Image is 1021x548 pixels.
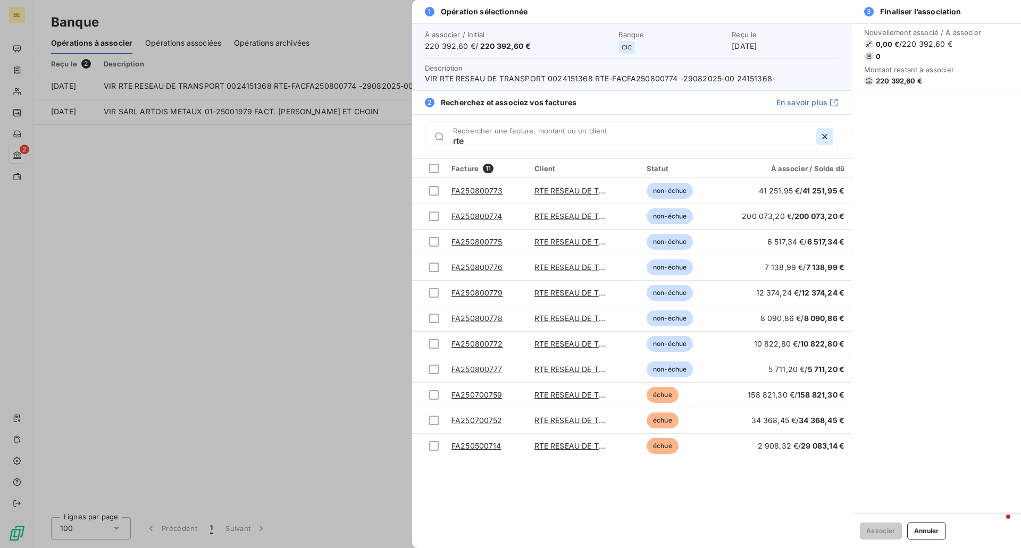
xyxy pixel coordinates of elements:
a: FA250800776 [451,263,503,272]
a: FA250800778 [451,314,503,323]
span: 158 821,30 € [797,390,844,399]
span: 7 138,99 € / [765,263,844,272]
a: En savoir plus [776,97,838,108]
a: RTE RESEAU DE TRANSPORT D ELECTRICITE [534,416,698,425]
span: non-échue [647,259,693,275]
div: À associer / Solde dû [736,164,844,173]
a: RTE RESEAU DE TRANSPORT D ELECTRICITE [534,339,698,348]
button: Annuler [907,522,946,539]
a: RTE RESEAU DE TRANSPORT D ELECTRICITE [534,212,698,221]
span: 6 517,34 € / [767,237,844,246]
span: 12 374,24 € [801,288,844,297]
span: Finaliser l’association [880,6,961,17]
span: Banque [618,30,726,39]
span: 11 [483,164,493,173]
span: 1 [425,7,434,16]
span: 41 251,95 € [802,186,844,195]
a: FA250700752 [451,416,503,425]
div: [DATE] [732,30,838,52]
input: placeholder [453,136,812,146]
span: 220 392,60 € [480,41,531,50]
a: FA250800773 [451,186,503,195]
span: non-échue [647,234,693,250]
button: Associer [860,522,902,539]
span: 220 392,60 € [876,77,922,85]
span: 29 083,14 € [801,441,844,450]
span: Description [425,64,463,72]
a: FA250800779 [451,288,503,297]
a: RTE RESEAU DE TRANSPORT D ELECTRICITE [534,263,698,272]
span: VIR RTE RESEAU DE TRANSPORT 0024151368 RTE-FACFA250800774 -29082025-00 24151368- [425,73,838,84]
span: 8 090,86 € [804,314,845,323]
span: non-échue [647,361,693,377]
span: 6 517,34 € [807,237,845,246]
span: 3 [864,7,874,16]
iframe: Intercom live chat [985,512,1010,537]
span: 220 392,60 € / [425,41,612,52]
span: 200 073,20 € / [742,212,844,221]
span: 2 [425,98,434,107]
span: / 220 392,60 € [899,39,952,49]
span: non-échue [647,208,693,224]
span: 158 821,30 € / [748,390,844,399]
span: non-échue [647,285,693,301]
a: FA250800774 [451,212,503,221]
span: À associer / Initial [425,30,612,39]
span: 41 251,95 € / [759,186,844,195]
span: Opération sélectionnée [441,6,528,17]
a: FA250500714 [451,441,501,450]
span: 2 908,32 € / [758,441,844,450]
span: 34 368,45 € [799,416,844,425]
span: 0,00 € [876,40,899,48]
span: Recherchez et associez vos factures [441,97,576,108]
span: non-échue [647,310,693,326]
span: 5 711,20 € / [768,365,844,374]
a: FA250800777 [451,365,503,374]
span: 34 368,45 € / [751,416,844,425]
span: non-échue [647,336,693,352]
a: RTE RESEAU DE TRANSPORT D ELECTRICITE [534,390,698,399]
span: 200 073,20 € [794,212,844,221]
span: Nouvellement associé / À associer [864,28,981,37]
a: FA250700759 [451,390,503,399]
span: 10 822,80 € / [754,339,844,348]
span: non-échue [647,183,693,199]
span: échue [647,438,679,454]
span: 7 138,99 € [806,263,845,272]
a: RTE RESEAU DE TRANSPORT D ELECTRICITE [534,441,698,450]
div: Client [534,164,634,173]
a: FA250800775 [451,237,503,246]
span: 5 711,20 € [808,365,845,374]
span: 8 090,86 € / [760,314,844,323]
span: 0 [876,52,881,61]
a: FA250800772 [451,339,503,348]
a: RTE RESEAU DE TRANSPORT D ELECTRICITE [534,365,698,374]
a: RTE RESEAU DE TRANSPORT D ELECTRICITE [534,314,698,323]
span: Reçu le [732,30,838,39]
div: Statut [647,164,723,173]
span: 10 822,80 € [800,339,844,348]
a: RTE RESEAU DE TRANSPORT D ELECTRICITE [534,186,698,195]
a: RTE RESEAU DE TRANSPORT D ELECTRICITE [534,237,698,246]
span: Montant restant à associer [864,65,981,74]
span: échue [647,412,679,428]
a: RTE RESEAU DE TRANSPORT D ELECTRICITE [534,288,698,297]
span: 12 374,24 € / [756,288,844,297]
span: échue [647,387,679,403]
span: CIC [622,44,632,50]
div: Facture [451,164,522,173]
